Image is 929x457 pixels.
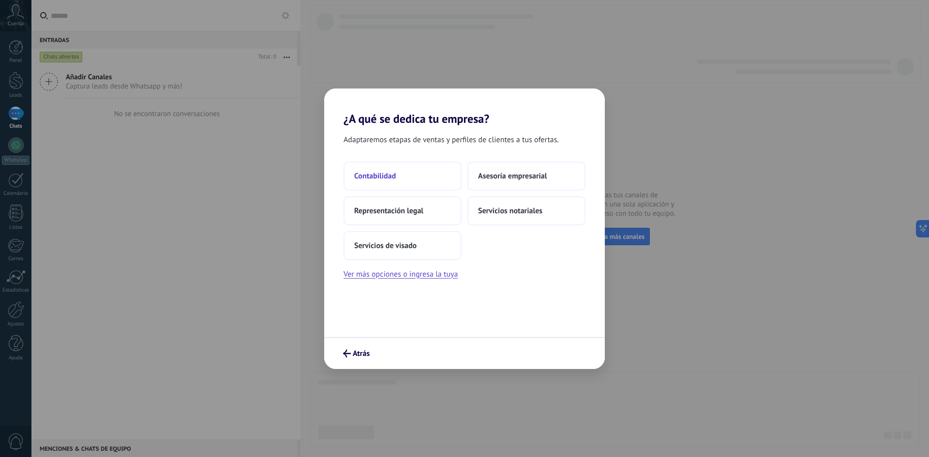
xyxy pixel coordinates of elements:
[354,171,396,181] span: Contabilidad
[344,162,462,191] button: Contabilidad
[467,162,585,191] button: Asesoría empresarial
[353,350,370,357] span: Atrás
[344,133,559,146] span: Adaptaremos etapas de ventas y perfiles de clientes a tus ofertas.
[354,206,423,216] span: Representación legal
[478,206,542,216] span: Servicios notariales
[339,345,374,362] button: Atrás
[344,196,462,225] button: Representación legal
[467,196,585,225] button: Servicios notariales
[354,241,417,251] span: Servicios de visado
[324,88,605,126] h2: ¿A qué se dedica tu empresa?
[344,268,458,280] button: Ver más opciones o ingresa la tuya
[478,171,547,181] span: Asesoría empresarial
[344,231,462,260] button: Servicios de visado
